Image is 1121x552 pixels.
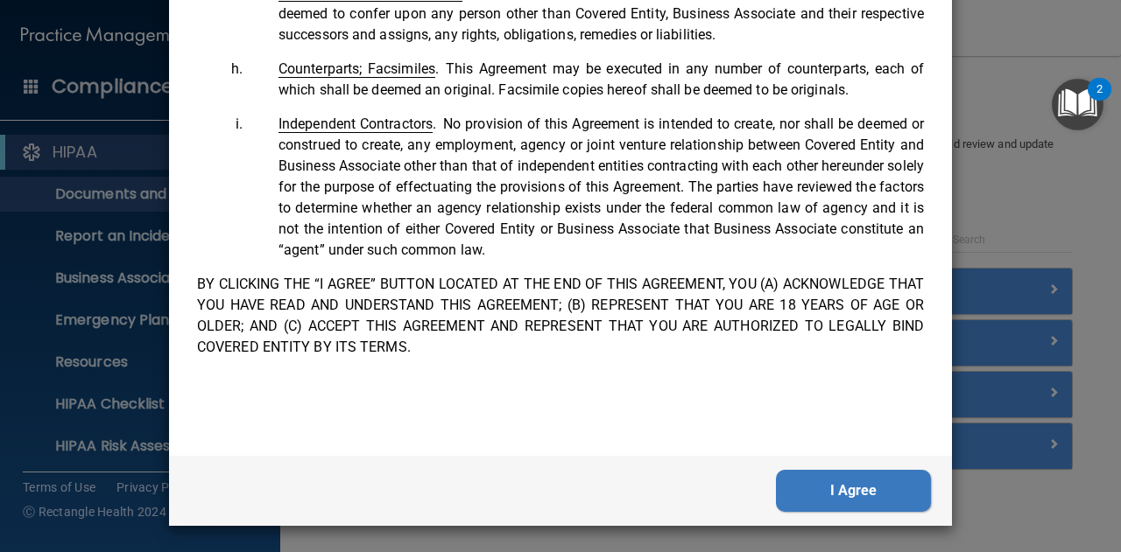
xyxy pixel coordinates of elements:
[776,470,931,512] button: I Agree
[246,59,924,101] li: This Agreement may be executed in any number of counterparts, each of which shall be deemed an or...
[278,60,435,78] span: Counterparts; Facsimiles
[246,114,924,261] li: No provision of this Agreement is intended to create, nor shall be deemed or construed to create,...
[1052,79,1103,130] button: Open Resource Center, 2 new notifications
[1096,89,1103,112] div: 2
[278,115,433,133] span: Independent Contractors
[278,115,436,132] span: .
[278,60,439,77] span: .
[197,274,924,358] p: BY CLICKING THE “I AGREE” BUTTON LOCATED AT THE END OF THIS AGREEMENT, YOU (A) ACKNOWLEDGE THAT Y...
